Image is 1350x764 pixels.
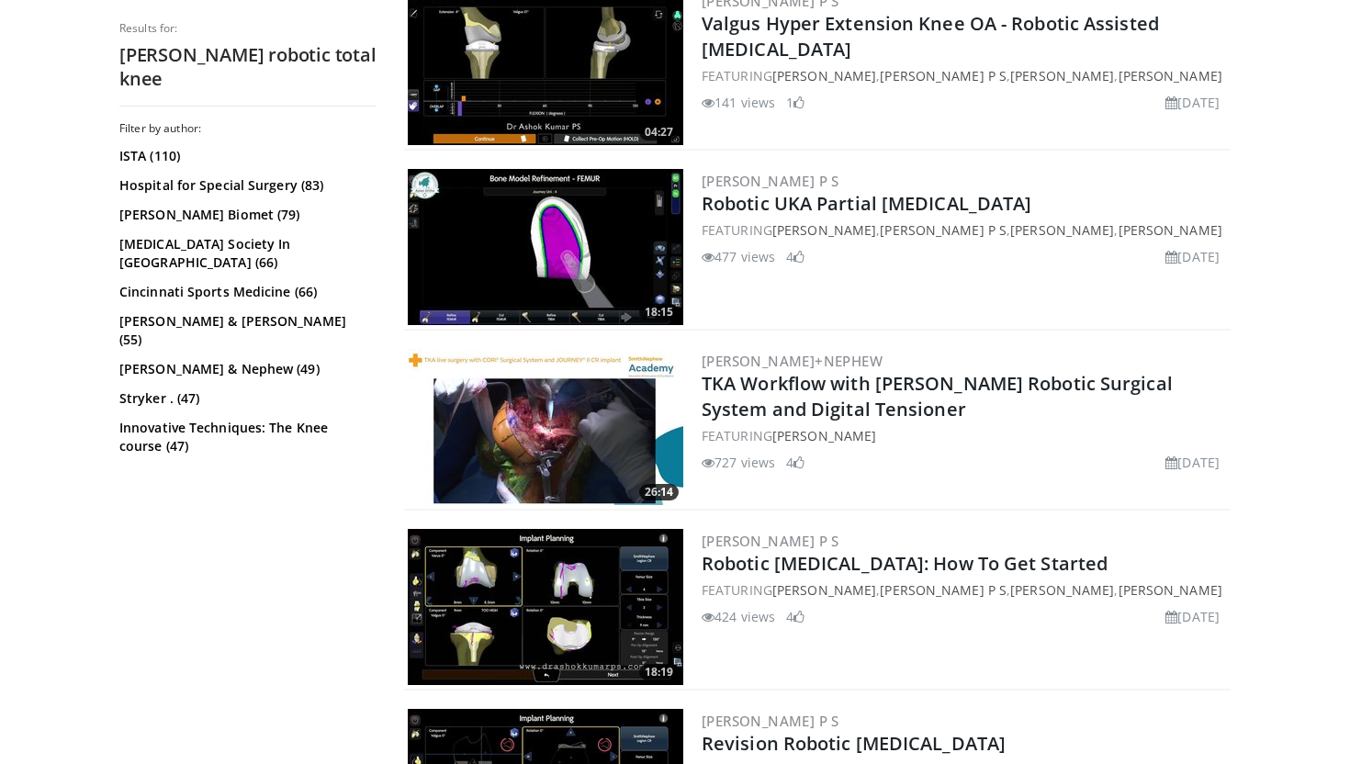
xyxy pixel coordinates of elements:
a: 26:14 [408,349,683,505]
li: [DATE] [1165,453,1220,472]
a: [PERSON_NAME] & Nephew (49) [119,360,372,378]
a: Innovative Techniques: The Knee course (47) [119,419,372,455]
a: Stryker . (47) [119,389,372,408]
a: Hospital for Special Surgery (83) [119,176,372,195]
span: 26:14 [639,484,679,500]
li: 4 [786,247,804,266]
a: Robotic UKA Partial [MEDICAL_DATA] [702,191,1031,216]
span: 04:27 [639,124,679,140]
a: [PERSON_NAME] [772,427,876,444]
a: Valgus Hyper Extension Knee OA - Robotic Assisted [MEDICAL_DATA] [702,11,1159,62]
a: [PERSON_NAME] P S [702,532,839,550]
h2: [PERSON_NAME] robotic total knee [119,43,377,91]
li: 424 views [702,607,775,626]
img: 6985ffc1-4173-4b09-ad5f-6e1ed128e3de.300x170_q85_crop-smart_upscale.jpg [408,169,683,325]
a: [PERSON_NAME] & [PERSON_NAME] (55) [119,312,372,349]
a: TKA Workflow with [PERSON_NAME] Robotic Surgical System and Digital Tensioner [702,371,1173,421]
p: Results for: [119,21,377,36]
li: [DATE] [1165,93,1220,112]
a: [PERSON_NAME] [1119,67,1222,84]
a: [PERSON_NAME] [1010,67,1114,84]
div: FEATURING , , , [702,66,1227,85]
a: Cincinnati Sports Medicine (66) [119,283,372,301]
a: 18:15 [408,169,683,325]
a: [PERSON_NAME] [1010,581,1114,599]
a: Revision Robotic [MEDICAL_DATA] [702,731,1006,756]
a: [PERSON_NAME] P S [702,712,839,730]
li: 1 [786,93,804,112]
li: [DATE] [1165,247,1220,266]
a: [MEDICAL_DATA] Society In [GEOGRAPHIC_DATA] (66) [119,235,372,272]
a: Robotic [MEDICAL_DATA]: How To Get Started [702,551,1108,576]
h3: Filter by author: [119,121,377,136]
a: ISTA (110) [119,147,372,165]
li: 141 views [702,93,775,112]
div: FEATURING , , , [702,220,1227,240]
a: 18:19 [408,529,683,685]
a: [PERSON_NAME] P S [880,581,1007,599]
span: 18:15 [639,304,679,320]
a: [PERSON_NAME] [772,67,876,84]
li: [DATE] [1165,607,1220,626]
a: [PERSON_NAME] P S [702,172,839,190]
a: [PERSON_NAME] [772,581,876,599]
li: 727 views [702,453,775,472]
a: [PERSON_NAME] P S [880,221,1007,239]
img: 1dd8caef-38db-4f53-ae67-e03253006d6d.300x170_q85_crop-smart_upscale.jpg [408,529,683,685]
a: [PERSON_NAME] P S [880,67,1007,84]
li: 477 views [702,247,775,266]
a: [PERSON_NAME] Biomet (79) [119,206,372,224]
a: [PERSON_NAME] [1119,221,1222,239]
a: [PERSON_NAME] [1010,221,1114,239]
span: 18:19 [639,664,679,680]
li: 4 [786,607,804,626]
a: [PERSON_NAME] [1119,581,1222,599]
div: FEATURING [702,426,1227,445]
div: FEATURING , , , [702,580,1227,600]
a: [PERSON_NAME]+Nephew [702,352,883,370]
img: a66a0e72-84e9-4e46-8aab-74d70f528821.300x170_q85_crop-smart_upscale.jpg [408,349,683,505]
a: [PERSON_NAME] [772,221,876,239]
li: 4 [786,453,804,472]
